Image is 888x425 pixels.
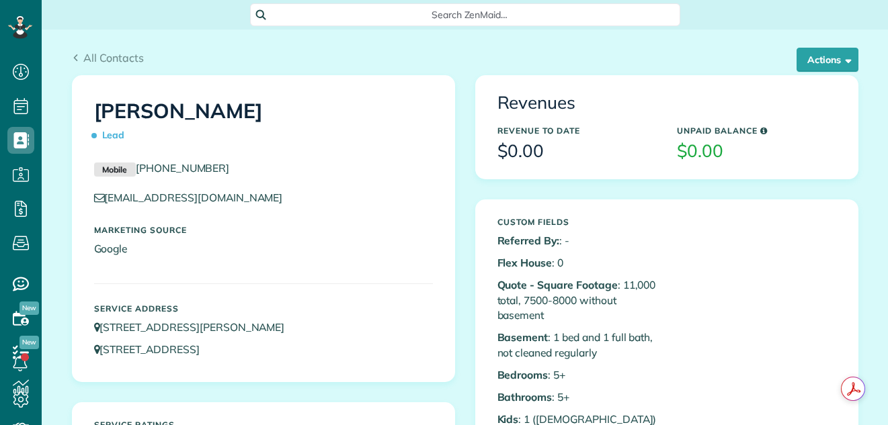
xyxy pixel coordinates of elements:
[677,142,836,161] h3: $0.00
[19,301,39,315] span: New
[497,142,657,161] h3: $0.00
[94,124,130,147] span: Lead
[497,256,553,269] b: Flex House
[94,191,296,204] a: [EMAIL_ADDRESS][DOMAIN_NAME]
[497,278,618,291] b: Quote - Square Footage
[19,336,39,349] span: New
[497,390,553,404] b: Bathrooms
[94,342,212,356] a: [STREET_ADDRESS]
[94,162,136,177] small: Mobile
[497,367,657,383] p: : 5+
[497,368,549,381] b: Bedrooms
[497,218,657,226] h5: Custom Fields
[94,320,298,334] a: [STREET_ADDRESS][PERSON_NAME]
[797,48,858,72] button: Actions
[83,51,144,64] span: All Contacts
[94,241,433,256] p: Google
[497,233,657,248] p: : -
[497,255,657,271] p: : 0
[497,277,657,324] p: : 11,000 total, 7500-8000 without basement
[497,126,657,135] h5: Revenue to Date
[497,234,560,247] b: Referred By:
[94,304,433,313] h5: Service Address
[497,389,657,405] p: : 5+
[94,226,433,234] h5: Marketing Source
[497,330,657,361] p: : 1 bed and 1 full bath, not cleaned regularly
[497,93,836,113] h3: Revenues
[677,126,836,135] h5: Unpaid Balance
[497,330,549,344] b: Basement
[94,100,433,147] h1: [PERSON_NAME]
[72,50,145,66] a: All Contacts
[94,161,230,175] a: Mobile[PHONE_NUMBER]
